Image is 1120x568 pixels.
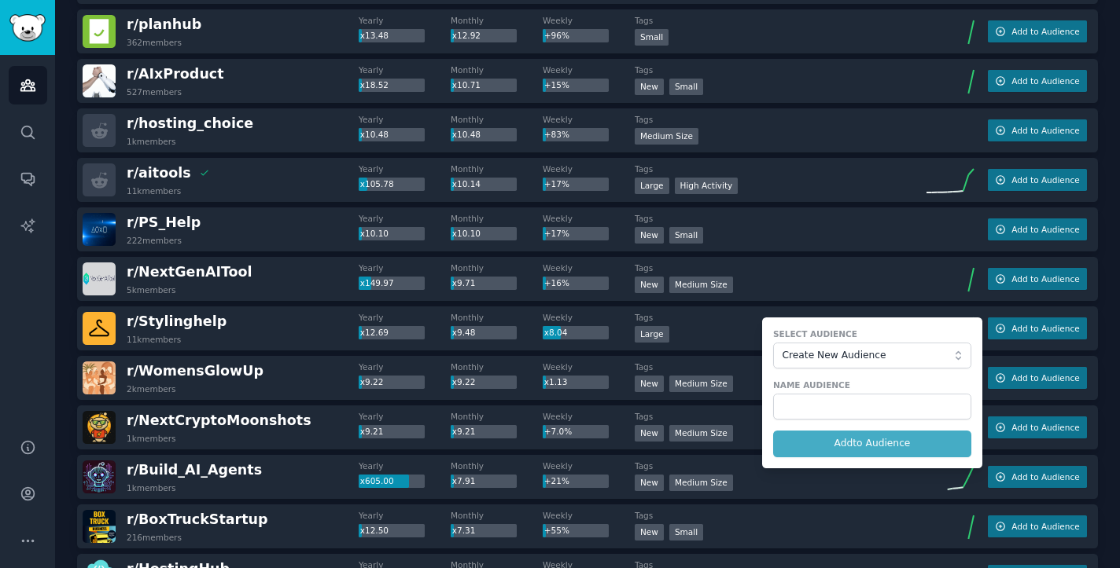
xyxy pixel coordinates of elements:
[635,213,911,224] dt: Tags
[635,361,911,372] dt: Tags
[127,264,252,280] span: r/ NextGenAITool
[451,64,543,75] dt: Monthly
[359,114,451,125] dt: Yearly
[988,367,1087,389] button: Add to Audience
[360,377,384,387] span: x9.22
[544,328,568,337] span: x8.04
[669,376,733,392] div: Medium Size
[669,277,733,293] div: Medium Size
[451,163,543,174] dt: Monthly
[359,361,451,372] dt: Yearly
[669,524,703,541] div: Small
[127,462,262,478] span: r/ Build_AI_Agents
[543,411,635,422] dt: Weekly
[359,163,451,174] dt: Yearly
[451,312,543,323] dt: Monthly
[360,526,389,535] span: x12.50
[543,114,635,125] dt: Weekly
[452,31,481,40] span: x12.92
[635,227,664,244] div: New
[452,328,476,337] span: x9.48
[452,179,481,189] span: x10.14
[451,510,543,521] dt: Monthly
[635,411,911,422] dt: Tags
[1011,224,1079,235] span: Add to Audience
[359,64,451,75] dt: Yearly
[451,361,543,372] dt: Monthly
[669,227,703,244] div: Small
[544,179,569,189] span: +17%
[359,411,451,422] dt: Yearly
[127,284,176,295] div: 5k members
[1011,26,1079,37] span: Add to Audience
[127,313,227,329] span: r/ Stylinghelp
[543,361,635,372] dt: Weekly
[543,460,635,471] dt: Weekly
[452,476,476,486] span: x7.91
[773,328,971,339] label: Select Audience
[83,64,116,97] img: AIxProduct
[669,79,703,95] div: Small
[360,278,394,288] span: x149.97
[452,427,476,436] span: x9.21
[451,213,543,224] dt: Monthly
[988,317,1087,339] button: Add to Audience
[451,460,543,471] dt: Monthly
[544,31,569,40] span: +96%
[544,130,569,139] span: +83%
[127,165,191,181] span: r/ aitools
[635,460,911,471] dt: Tags
[1011,521,1079,532] span: Add to Audience
[988,119,1087,141] button: Add to Audience
[635,277,664,293] div: New
[635,128,698,145] div: Medium Size
[669,475,733,491] div: Medium Size
[988,268,1087,290] button: Add to Audience
[543,64,635,75] dt: Weekly
[9,14,46,42] img: GummySearch logo
[783,349,955,363] span: Create New Audience
[360,179,394,189] span: x105.78
[635,114,911,125] dt: Tags
[127,136,176,147] div: 1k members
[1011,75,1079,86] span: Add to Audience
[127,16,201,32] span: r/ planhub
[83,15,116,48] img: planhub
[1011,471,1079,482] span: Add to Audience
[127,214,201,230] span: r/ PS_Help
[543,510,635,521] dt: Weekly
[83,312,116,345] img: Stylinghelp
[359,213,451,224] dt: Yearly
[83,510,116,543] img: BoxTruckStartup
[635,64,911,75] dt: Tags
[773,343,971,369] button: Create New Audience
[83,262,116,295] img: NextGenAITool
[669,425,733,442] div: Medium Size
[544,278,569,288] span: +16%
[360,328,389,337] span: x12.69
[988,416,1087,438] button: Add to Audience
[360,427,384,436] span: x9.21
[988,515,1087,537] button: Add to Audience
[543,163,635,174] dt: Weekly
[635,262,911,273] dt: Tags
[635,79,664,95] div: New
[675,178,739,194] div: High Activity
[451,262,543,273] dt: Monthly
[635,425,664,442] div: New
[452,229,481,238] span: x10.10
[773,379,971,390] label: Name Audience
[988,218,1087,240] button: Add to Audience
[359,312,451,323] dt: Yearly
[543,312,635,323] dt: Weekly
[451,15,543,26] dt: Monthly
[452,130,481,139] span: x10.48
[83,460,116,493] img: Build_AI_Agents
[360,31,389,40] span: x13.48
[1011,174,1079,185] span: Add to Audience
[635,475,664,491] div: New
[359,15,451,26] dt: Yearly
[360,130,389,139] span: x10.48
[543,15,635,26] dt: Weekly
[544,229,569,238] span: +17%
